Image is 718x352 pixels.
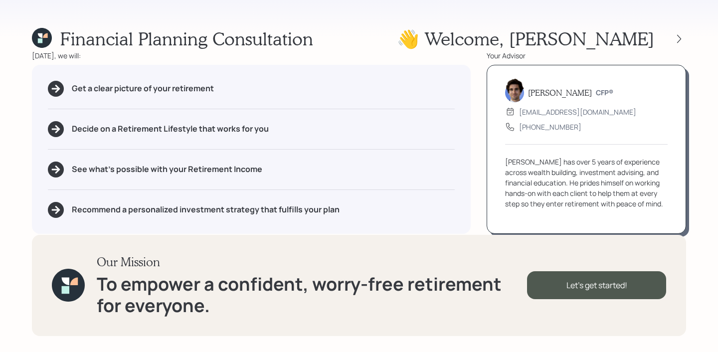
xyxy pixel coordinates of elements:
h5: Recommend a personalized investment strategy that fulfills your plan [72,205,340,214]
h5: Get a clear picture of your retirement [72,84,214,93]
h1: 👋 Welcome , [PERSON_NAME] [397,28,654,49]
div: [EMAIL_ADDRESS][DOMAIN_NAME] [519,107,636,117]
h5: [PERSON_NAME] [528,88,592,97]
img: harrison-schaefer-headshot-2.png [505,78,524,102]
h1: To empower a confident, worry-free retirement for everyone. [97,273,527,316]
div: Your Advisor [487,50,686,61]
h6: CFP® [596,89,613,97]
h1: Financial Planning Consultation [60,28,313,49]
div: Let's get started! [527,271,666,299]
div: [DATE], we will: [32,50,471,61]
h3: Our Mission [97,255,527,269]
div: [PHONE_NUMBER] [519,122,581,132]
h5: See what's possible with your Retirement Income [72,165,262,174]
div: [PERSON_NAME] has over 5 years of experience across wealth building, investment advising, and fin... [505,157,668,209]
h5: Decide on a Retirement Lifestyle that works for you [72,124,269,134]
